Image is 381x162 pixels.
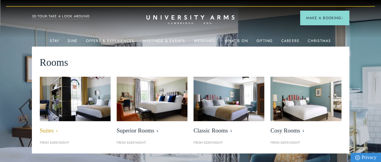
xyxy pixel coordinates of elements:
a: Offers & Experiences [86,39,134,47]
a: Dine [68,39,77,47]
a: Meetings & Events [143,39,185,47]
img: Privacy [355,155,360,160]
span: Superior Rooms [117,127,187,134]
img: image-21e87f5add22128270780cf7737b92e839d7d65d-400x250-jpg [34,73,116,125]
img: image-7eccef6fe4fe90343db89eb79f703814c40db8b4-400x250-jpg [194,77,264,121]
a: Christmas [308,39,331,47]
a: Gifting [256,39,273,47]
a: image-0c4e569bfe2498b75de12d7d88bf10a1f5f839d4-400x250-jpg Cosy Rooms [270,77,341,137]
a: 3D TOUR:TAKE A LOOK AROUND [32,14,90,19]
span: Make a Booking [306,15,343,21]
a: What's On [225,39,248,47]
button: Make a BookingArrow icon [300,11,349,25]
span: Cosy Rooms [270,127,341,134]
img: image-0c4e569bfe2498b75de12d7d88bf10a1f5f839d4-400x250-jpg [270,77,341,121]
p: From £459/night [40,140,111,146]
a: Stay [50,39,59,47]
a: Home [146,15,235,25]
a: Privacy [351,153,381,162]
span: Suites [40,127,111,134]
a: image-7eccef6fe4fe90343db89eb79f703814c40db8b4-400x250-jpg Classic Rooms [194,77,264,137]
span: Classic Rooms [194,127,264,134]
span: Rooms [40,55,68,71]
img: Arrow icon [341,17,343,19]
p: From £209/night [270,140,341,146]
a: Careers [281,39,300,47]
img: image-5bdf0f703dacc765be5ca7f9d527278f30b65e65-400x250-jpg [117,77,187,121]
a: Weddings [194,39,216,47]
a: image-21e87f5add22128270780cf7737b92e839d7d65d-400x250-jpg Suites [40,77,111,137]
a: image-5bdf0f703dacc765be5ca7f9d527278f30b65e65-400x250-jpg Superior Rooms [117,77,187,137]
p: From £249/night [117,140,187,146]
p: From £229/night [194,140,264,146]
